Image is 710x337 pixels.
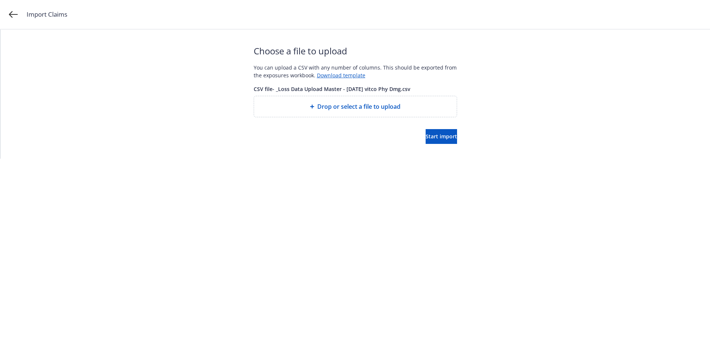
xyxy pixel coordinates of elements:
[27,10,67,19] span: Import Claims
[254,44,457,58] span: Choose a file to upload
[254,64,457,79] div: You can upload a CSV with any number of columns. This should be exported from the exposures workb...
[426,133,457,140] span: Start import
[317,72,365,79] a: Download template
[254,85,457,93] span: CSV file - _Loss Data Upload Master - [DATE] vitco Phy Dmg.csv
[426,129,457,144] button: Start import
[317,102,400,111] span: Drop or select a file to upload
[254,96,457,117] div: Drop or select a file to upload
